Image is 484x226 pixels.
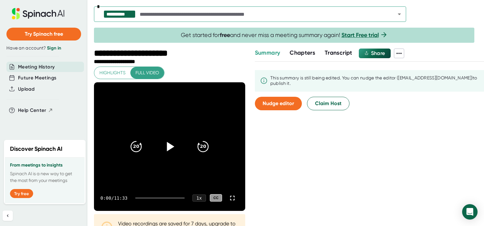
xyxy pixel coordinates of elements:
span: Nudge editor [263,100,294,106]
button: Future Meetings [18,74,56,82]
button: Share [359,49,391,58]
span: Summary [255,49,280,56]
p: Spinach AI is a new way to get the most from your meetings [10,170,79,184]
button: Collapse sidebar [3,211,13,221]
span: Transcript [325,49,352,56]
button: Try Spinach free [6,28,81,41]
h3: From meetings to insights [10,163,79,168]
button: Chapters [290,49,315,57]
button: Try free [10,189,33,198]
div: Open Intercom Messenger [462,204,478,220]
div: 1 x [192,194,206,202]
div: This summary is still being edited. You can nudge the editor ([EMAIL_ADDRESS][DOMAIN_NAME]) to pu... [270,75,479,86]
span: Share [371,50,385,56]
span: Try Spinach free [25,31,63,37]
button: Claim Host [307,97,349,110]
button: Upload [18,86,34,93]
a: Start Free trial [341,32,379,39]
span: Full video [135,69,159,77]
span: Highlights [99,69,126,77]
span: Claim Host [315,100,341,107]
span: Help Center [18,107,46,114]
button: Summary [255,49,280,57]
button: Meeting History [18,63,55,71]
button: Full video [130,67,164,79]
div: Have an account? [6,45,81,51]
h2: Discover Spinach AI [10,145,62,153]
div: CC [210,194,222,202]
b: free [220,32,230,39]
button: Open [395,10,404,19]
a: Sign in [47,45,61,51]
button: Transcript [325,49,352,57]
span: Get started for and never miss a meeting summary again! [181,32,388,39]
button: Highlights [94,67,131,79]
button: Nudge editor [255,97,302,110]
div: 0:00 / 11:33 [100,195,127,201]
span: Chapters [290,49,315,56]
button: Help Center [18,107,53,114]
